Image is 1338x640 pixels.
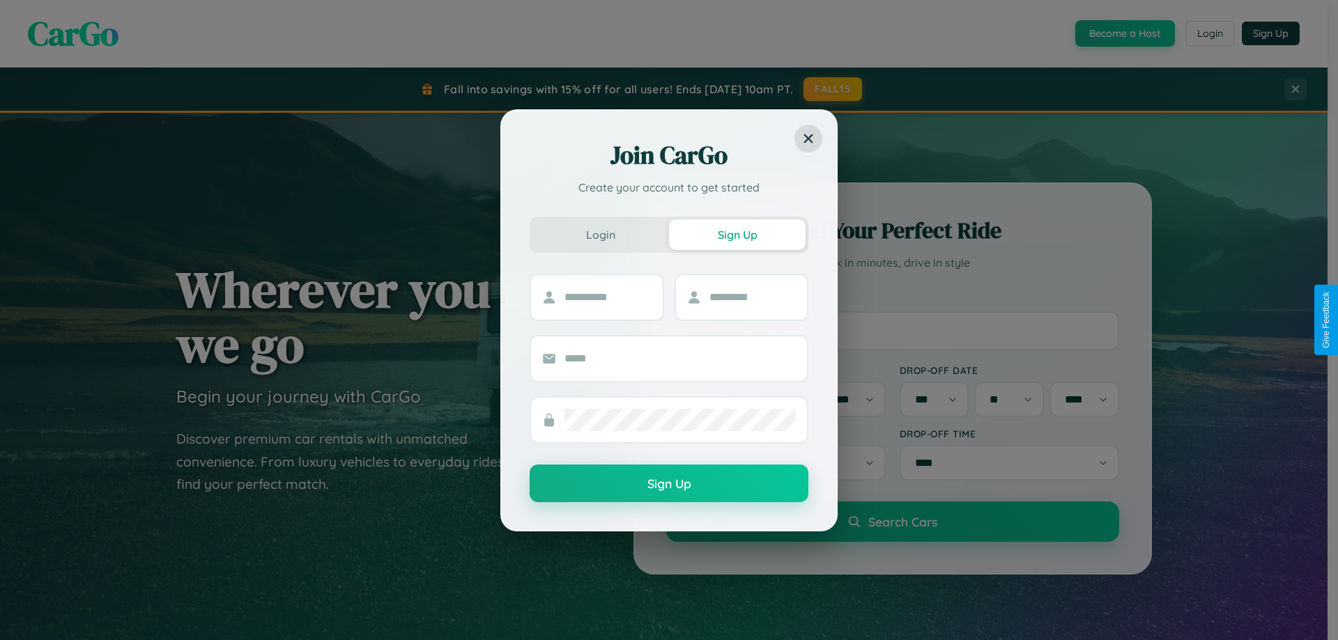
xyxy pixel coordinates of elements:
[1321,292,1331,348] div: Give Feedback
[530,465,808,502] button: Sign Up
[530,179,808,196] p: Create your account to get started
[532,219,669,250] button: Login
[530,139,808,172] h2: Join CarGo
[669,219,806,250] button: Sign Up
